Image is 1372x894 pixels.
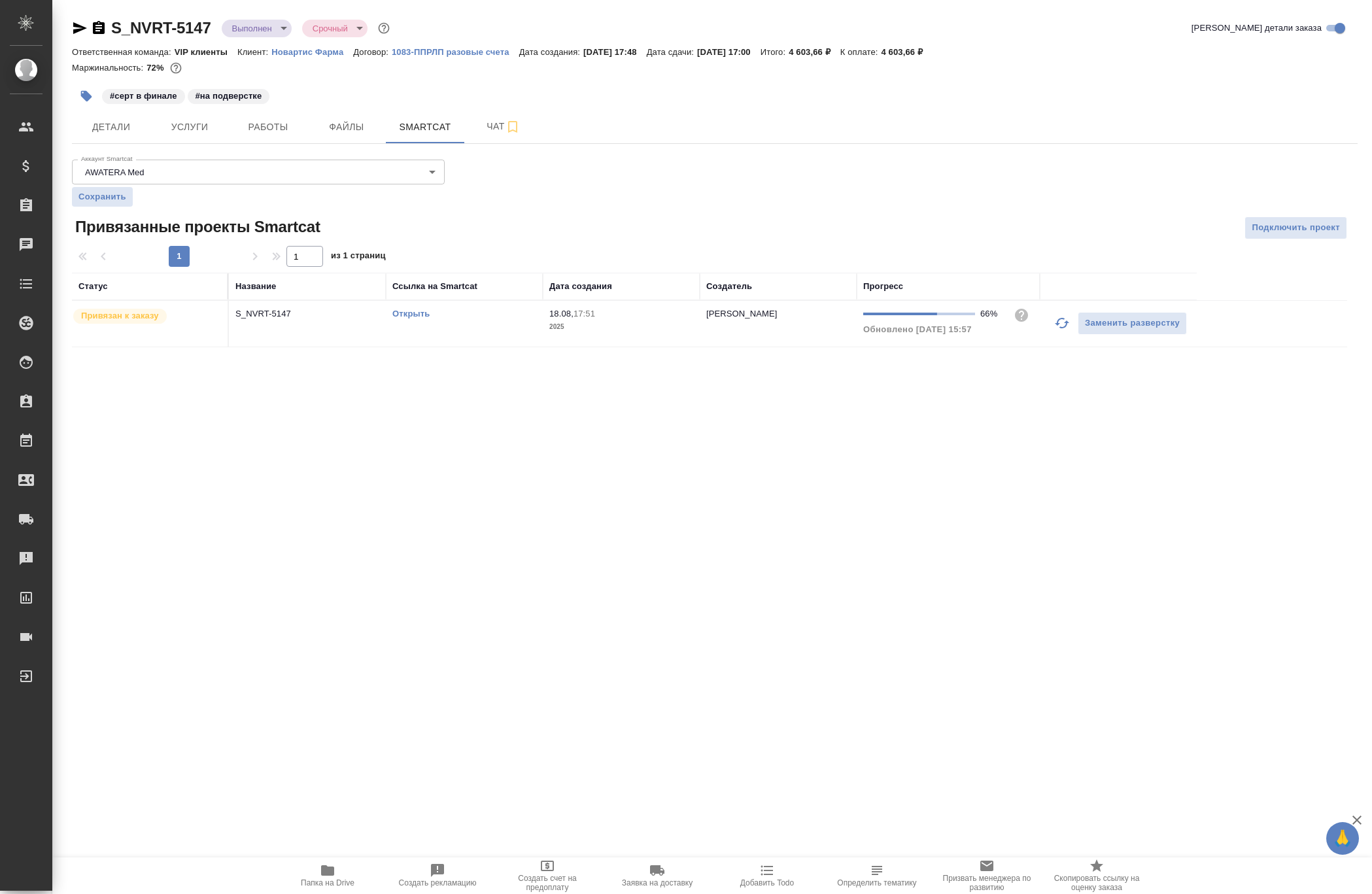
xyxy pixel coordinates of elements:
[81,167,148,178] button: AWATERA Med
[761,47,789,57] p: Итого:
[399,878,477,887] span: Создать рекламацию
[273,857,383,894] button: Папка на Drive
[822,857,932,894] button: Определить тематику
[602,857,712,894] button: Заявка на доставку
[158,119,221,135] span: Услуги
[167,60,184,77] button: 1068.83 RUB;
[647,47,697,57] p: Дата сдачи:
[383,857,492,894] button: Создать рекламацию
[1331,825,1354,852] span: 🙏
[222,20,292,37] div: Выполнен
[740,878,794,887] span: Добавить Todo
[1244,216,1347,239] button: Подключить проект
[196,90,262,103] p: #на подверстке
[235,280,276,293] div: Название
[301,878,354,887] span: Папка на Drive
[549,320,693,334] p: 2025
[110,90,177,103] p: #серт в финале
[472,118,535,135] span: Чат
[392,309,430,318] a: Открыть
[392,47,519,57] p: 1083-ППРЛП разовые счета
[228,23,276,34] button: Выполнен
[315,119,378,135] span: Файлы
[583,47,647,57] p: [DATE] 17:48
[932,857,1042,894] button: Призвать менеджера по развитию
[882,47,933,57] p: 4 603,66 ₽
[394,119,456,135] span: Smartcat
[706,280,752,293] div: Создатель
[789,47,840,57] p: 4 603,66 ₽
[91,20,107,36] button: Скопировать ссылку
[72,47,175,57] p: Ответственная команда:
[375,20,392,37] button: Доп статусы указывают на важность/срочность заказа
[1078,312,1187,335] button: Заменить разверстку
[863,280,903,293] div: Прогресс
[1326,822,1359,855] button: 🙏
[940,874,1034,892] span: Призвать менеджера по развитию
[492,857,602,894] button: Создать счет на предоплату
[309,23,352,34] button: Срочный
[712,857,822,894] button: Добавить Todo
[1192,22,1322,35] span: [PERSON_NAME] детали заказа
[1050,874,1144,892] span: Скопировать ссылку на оценку заказа
[549,309,574,318] p: 18.08,
[622,878,693,887] span: Заявка на доставку
[72,20,88,36] button: Скопировать ссылку для ЯМессенджера
[837,878,916,887] span: Определить тематику
[237,119,300,135] span: Работы
[72,187,133,207] button: Сохранить
[235,307,379,320] p: S_NVRT-5147
[271,47,353,57] p: Новартис Фарма
[840,47,882,57] p: К оплате:
[78,190,126,203] span: Сохранить
[863,324,972,334] span: Обновлено [DATE] 15:57
[111,19,211,37] a: S_NVRT-5147
[186,90,271,101] span: на подверстке
[78,280,108,293] div: Статус
[519,47,583,57] p: Дата создания:
[1252,220,1340,235] span: Подключить проект
[72,82,101,111] button: Добавить тэг
[72,160,445,184] div: AWATERA Med
[146,63,167,73] p: 72%
[697,47,761,57] p: [DATE] 17:00
[101,90,186,101] span: серт в финале
[706,309,778,318] p: [PERSON_NAME]
[392,46,519,57] a: 1083-ППРЛП разовые счета
[574,309,595,318] p: 17:51
[392,280,477,293] div: Ссылка на Smartcat
[549,280,612,293] div: Дата создания
[302,20,368,37] div: Выполнен
[175,47,237,57] p: VIP клиенты
[500,874,594,892] span: Создать счет на предоплату
[271,46,353,57] a: Новартис Фарма
[1042,857,1152,894] button: Скопировать ссылку на оценку заказа
[505,119,521,135] svg: Подписаться
[1085,316,1180,331] span: Заменить разверстку
[72,216,320,237] span: Привязанные проекты Smartcat
[1046,307,1078,339] button: Обновить прогресс
[72,63,146,73] p: Маржинальность:
[331,248,386,267] span: из 1 страниц
[80,119,143,135] span: Детали
[81,309,159,322] p: Привязан к заказу
[980,307,1003,320] div: 66%
[237,47,271,57] p: Клиент:
[353,47,392,57] p: Договор:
